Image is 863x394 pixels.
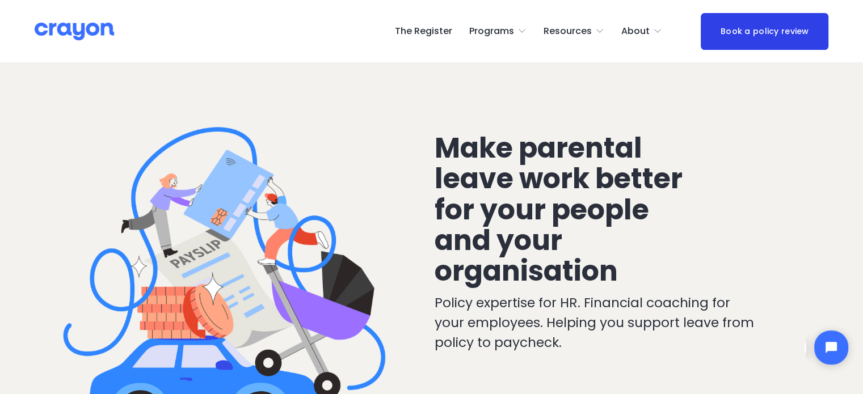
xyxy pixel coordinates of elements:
span: Resources [544,23,592,40]
a: folder dropdown [544,22,604,40]
span: Make parental leave work better for your people and your organisation [435,129,688,291]
p: Policy expertise for HR. Financial coaching for your employees. Helping you support leave from po... [435,293,762,353]
iframe: Tidio Chat [805,321,858,374]
a: folder dropdown [469,22,527,40]
span: About [621,23,650,40]
a: Book a policy review [701,13,828,50]
span: Programs [469,23,514,40]
a: The Register [395,22,452,40]
a: folder dropdown [621,22,662,40]
img: Crayon [35,22,114,41]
